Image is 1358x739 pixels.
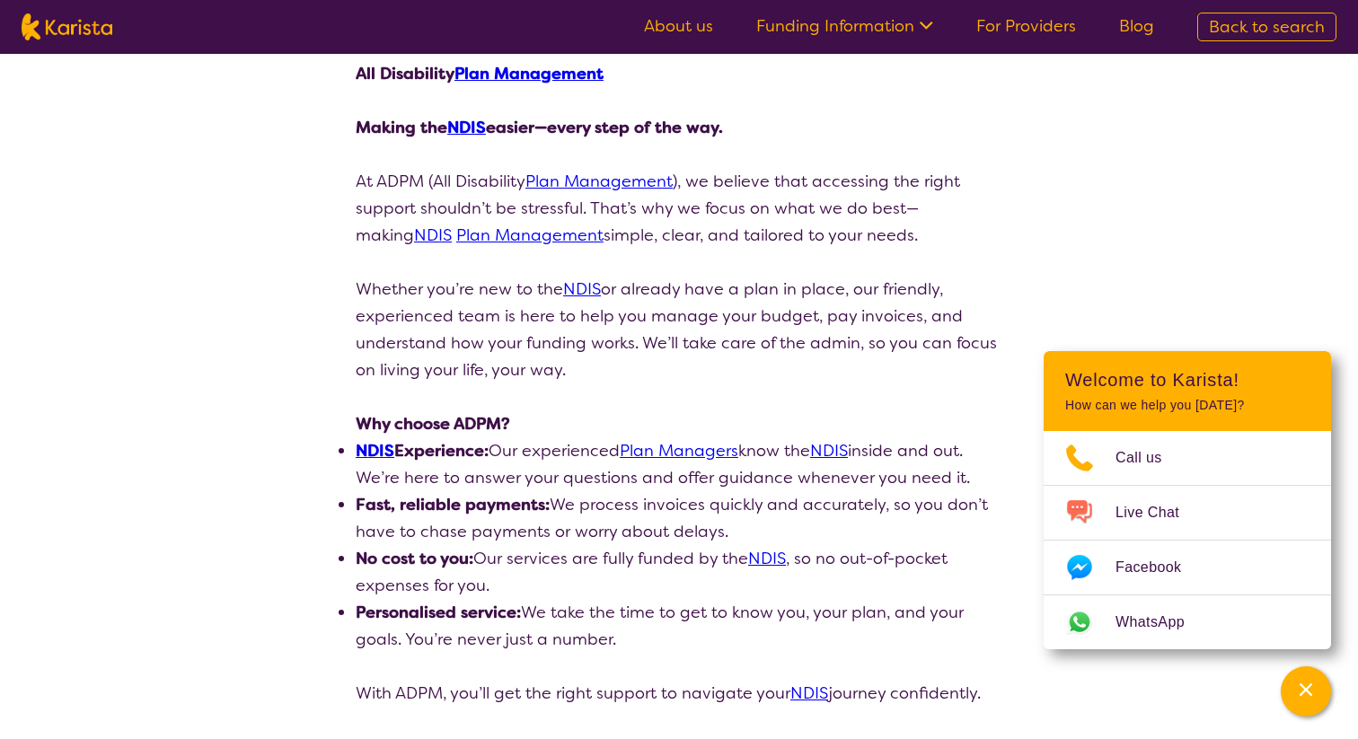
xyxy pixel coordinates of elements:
strong: Making the easier—every step of the way. [356,117,723,138]
a: NDIS [790,682,828,704]
h2: Welcome to Karista! [1065,369,1309,391]
strong: All Disability [356,63,604,84]
li: Our experienced know the inside and out. We’re here to answer your questions and offer guidance w... [356,437,1002,491]
strong: Fast, reliable payments: [356,494,550,515]
strong: Why choose ADPM? [356,413,510,435]
a: NDIS [810,440,848,462]
a: Funding Information [756,15,933,37]
span: Back to search [1209,16,1325,38]
a: Blog [1119,15,1154,37]
p: At ADPM (All Disability ), we believe that accessing the right support shouldn’t be stressful. Th... [356,168,1002,249]
li: We process invoices quickly and accurately, so you don’t have to chase payments or worry about de... [356,491,1002,545]
a: Plan Management [525,171,673,192]
a: NDIS [563,278,601,300]
a: NDIS [748,548,786,569]
a: NDIS [447,117,486,138]
span: Live Chat [1115,499,1201,526]
p: Whether you’re new to the or already have a plan in place, our friendly, experienced team is here... [356,276,1002,383]
strong: Personalised service: [356,602,521,623]
a: Web link opens in a new tab. [1044,595,1331,649]
ul: Choose channel [1044,431,1331,649]
a: NDIS [356,440,394,462]
div: Channel Menu [1044,351,1331,649]
span: Call us [1115,444,1184,471]
strong: Experience: [356,440,489,462]
a: Back to search [1197,13,1336,41]
a: NDIS [414,224,452,246]
a: Plan Managers [620,440,738,462]
p: How can we help you [DATE]? [1065,398,1309,413]
a: Plan Management [454,63,604,84]
a: Plan Management [456,224,604,246]
span: WhatsApp [1115,609,1206,636]
strong: No cost to you: [356,548,473,569]
li: Our services are fully funded by the , so no out-of-pocket expenses for you. [356,545,1002,599]
li: We take the time to get to know you, your plan, and your goals. You’re never just a number. [356,599,1002,653]
a: About us [644,15,713,37]
p: With ADPM, you’ll get the right support to navigate your journey confidently. [356,680,1002,707]
span: Facebook [1115,554,1203,581]
button: Channel Menu [1281,666,1331,717]
a: For Providers [976,15,1076,37]
img: Karista logo [22,13,112,40]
